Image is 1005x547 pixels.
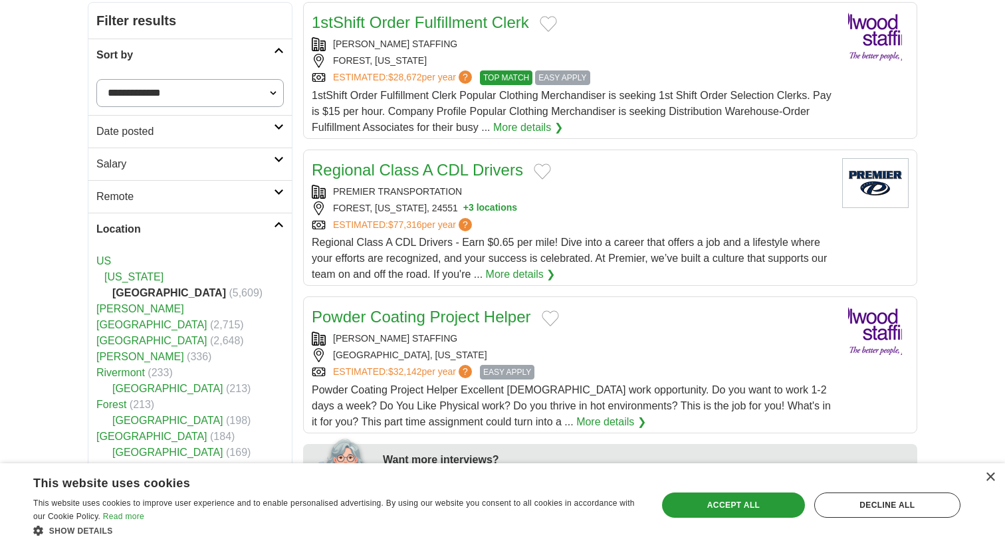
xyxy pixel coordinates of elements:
a: Powder Coating Project Helper [312,308,531,326]
a: More details ❯ [493,120,563,136]
button: Add to favorite jobs [540,16,557,32]
div: FOREST, [US_STATE], 24551 [312,201,832,215]
span: TOP MATCH [480,70,532,85]
a: ESTIMATED:$28,672per year? [333,70,475,85]
a: US [96,255,111,267]
button: Add to favorite jobs [534,164,551,179]
button: Add to favorite jobs [542,310,559,326]
div: Want more interviews? [383,452,909,468]
a: More details ❯ [486,267,556,282]
span: $32,142 [388,366,422,377]
span: (5,609) [229,287,263,298]
span: ? [459,218,472,231]
div: FOREST, [US_STATE] [312,54,832,68]
a: Regional Class A CDL Drivers [312,161,523,179]
span: EASY APPLY [535,70,590,85]
span: (2,715) [210,319,244,330]
span: (336) [187,351,211,362]
a: 1stShift Order Fulfillment Clerk [312,13,529,31]
div: Accept all [662,492,804,518]
strong: [GEOGRAPHIC_DATA] [112,287,226,298]
div: [GEOGRAPHIC_DATA], [US_STATE] [312,348,832,362]
span: This website uses cookies to improve user experience and to enable personalised advertising. By u... [33,498,635,521]
div: Close [985,473,995,483]
span: Powder Coating Project Helper Excellent [DEMOGRAPHIC_DATA] work opportunity. Do you want to work ... [312,384,831,427]
span: (198) [226,415,251,426]
span: (233) [148,367,172,378]
h2: Remote [96,189,274,205]
a: [GEOGRAPHIC_DATA] [112,383,223,394]
a: [PERSON_NAME] STAFFING [333,39,457,49]
h2: Date posted [96,124,274,140]
span: Regional Class A CDL Drivers - Earn $0.65 per mile! Dive into a career that offers a job and a li... [312,237,827,280]
img: Premier Transportation logo [842,158,909,208]
h2: Sort by [96,47,274,63]
h2: Salary [96,156,274,172]
span: 1stShift Order Fulfillment Clerk Popular Clothing Merchandiser is seeking 1st Shift Order Selecti... [312,90,832,133]
span: + [463,201,469,215]
span: (213) [130,399,154,410]
span: EASY APPLY [480,365,534,380]
span: (123) [142,463,167,474]
a: [US_STATE] [104,271,164,282]
span: (2,648) [210,335,244,346]
span: ? [459,70,472,84]
span: ? [459,365,472,378]
a: PREMIER TRANSPORTATION [333,186,462,197]
span: $77,316 [388,219,422,230]
span: Show details [49,526,113,536]
a: [PERSON_NAME] STAFFING [333,333,457,344]
div: Decline all [814,492,960,518]
a: [GEOGRAPHIC_DATA] [96,335,207,346]
span: (213) [226,383,251,394]
a: [GEOGRAPHIC_DATA] [112,447,223,458]
h2: Filter results [88,3,292,39]
a: Rivermont [96,367,145,378]
div: Show details [33,524,639,537]
img: Elwood Staffing logo [842,305,909,355]
a: Remote [88,180,292,213]
button: +3 locations [463,201,517,215]
a: Salary [88,148,292,180]
a: Date posted [88,115,292,148]
span: (169) [226,447,251,458]
h2: Location [96,221,274,237]
a: Location [88,213,292,245]
div: This website uses cookies [33,471,606,491]
a: ESTIMATED:$32,142per year? [333,365,475,380]
a: [GEOGRAPHIC_DATA] [96,431,207,442]
span: (184) [210,431,235,442]
a: Forest [96,399,126,410]
a: ESTIMATED:$77,316per year? [333,218,475,232]
img: Elwood Staffing logo [842,11,909,60]
a: Sort by [88,39,292,71]
a: Rustburg [96,463,140,474]
a: More details ❯ [576,414,646,430]
a: [PERSON_NAME][GEOGRAPHIC_DATA] [96,303,207,330]
a: [GEOGRAPHIC_DATA] [112,415,223,426]
span: $28,672 [388,72,422,82]
a: Read more, opens a new window [103,512,144,521]
img: apply-iq-scientist.png [308,437,373,490]
a: [PERSON_NAME] [96,351,184,362]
